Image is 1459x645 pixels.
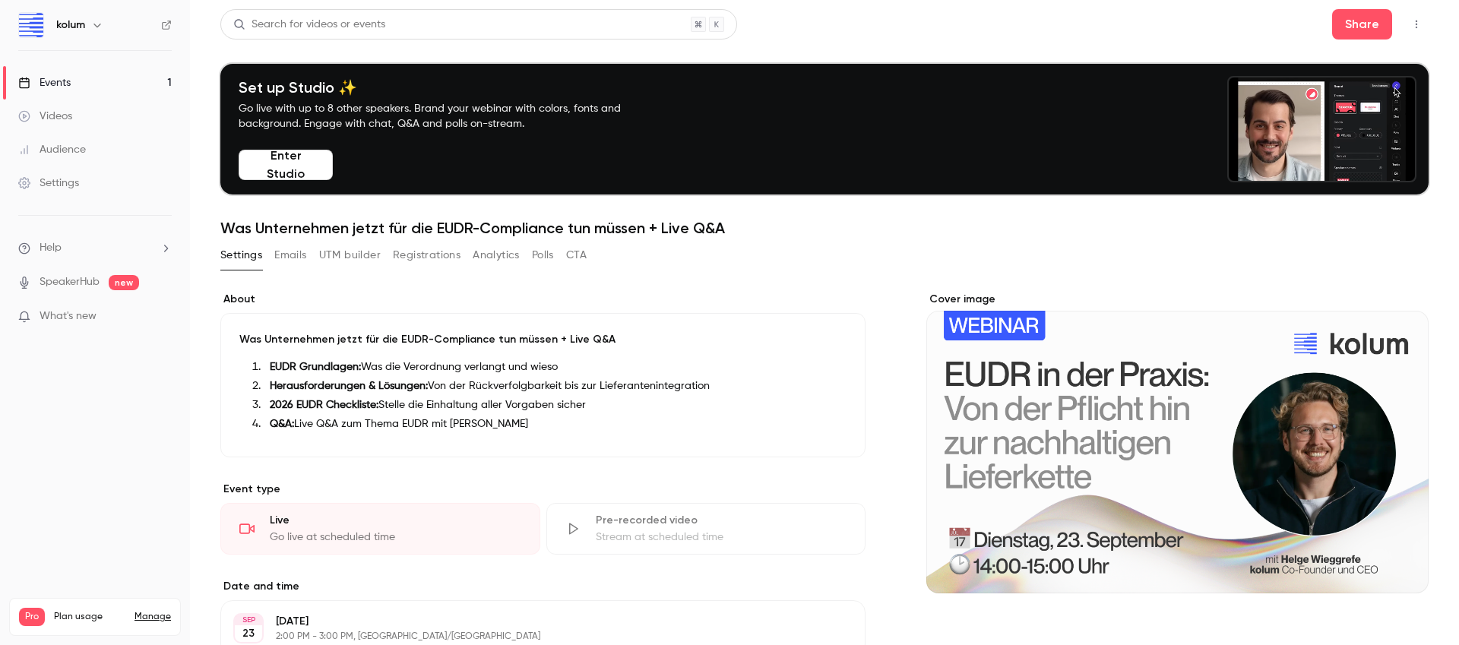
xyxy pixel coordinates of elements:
button: Enter Studio [239,150,333,180]
button: Polls [532,243,554,267]
li: help-dropdown-opener [18,240,172,256]
div: Search for videos or events [233,17,385,33]
a: SpeakerHub [40,274,100,290]
strong: EUDR Grundlagen: [270,362,361,372]
p: [DATE] [276,614,785,629]
div: Stream at scheduled time [596,530,847,545]
div: Videos [18,109,72,124]
span: What's new [40,308,97,324]
h1: Was Unternehmen jetzt für die EUDR-Compliance tun müssen + Live Q&A [220,219,1429,237]
h6: kolum [56,17,85,33]
strong: Herausforderungen & Lösungen: [270,381,428,391]
a: Manage [135,611,171,623]
iframe: Noticeable Trigger [153,310,172,324]
button: CTA [566,243,587,267]
div: Pre-recorded video [596,513,847,528]
span: Pro [19,608,45,626]
button: Settings [220,243,262,267]
h4: Set up Studio ✨ [239,78,657,96]
div: Settings [18,175,79,191]
section: Cover image [926,292,1429,593]
div: Events [18,75,71,90]
button: Analytics [473,243,520,267]
strong: 2026 EUDR Checkliste: [270,400,378,410]
span: new [109,275,139,290]
label: About [220,292,866,307]
p: Go live with up to 8 other speakers. Brand your webinar with colors, fonts and background. Engage... [239,101,657,131]
div: Live [270,513,521,528]
img: kolum [19,13,43,37]
span: Plan usage [54,611,125,623]
li: Von der Rückverfolgbarkeit bis zur Lieferantenintegration [264,378,847,394]
li: Was die Verordnung verlangt und wieso [264,359,847,375]
p: Event type [220,482,866,497]
button: Emails [274,243,306,267]
button: UTM builder [319,243,381,267]
div: SEP [235,615,262,625]
button: Share [1332,9,1392,40]
div: LiveGo live at scheduled time [220,503,540,555]
button: Registrations [393,243,460,267]
label: Cover image [926,292,1429,307]
strong: Q&A: [270,419,294,429]
li: Live Q&A zum Thema EUDR mit [PERSON_NAME] [264,416,847,432]
li: Stelle die Einhaltung aller Vorgaben sicher [264,397,847,413]
div: Go live at scheduled time [270,530,521,545]
span: Help [40,240,62,256]
div: Audience [18,142,86,157]
p: Was Unternehmen jetzt für die EUDR-Compliance tun müssen + Live Q&A [239,332,847,347]
div: Pre-recorded videoStream at scheduled time [546,503,866,555]
p: 2:00 PM - 3:00 PM, [GEOGRAPHIC_DATA]/[GEOGRAPHIC_DATA] [276,631,785,643]
p: 23 [242,626,255,641]
label: Date and time [220,579,866,594]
